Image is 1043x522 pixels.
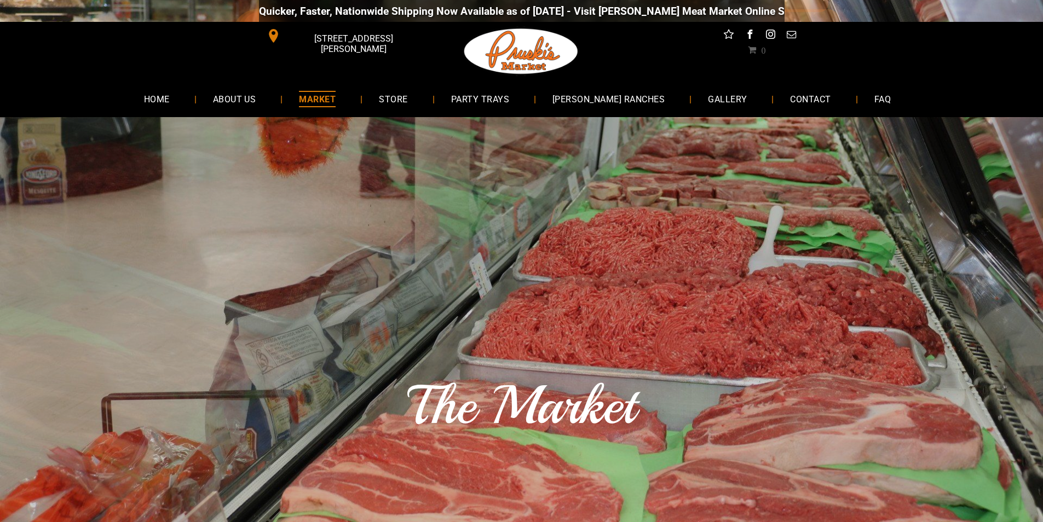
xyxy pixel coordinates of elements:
span: The Market [407,372,636,439]
a: GALLERY [692,84,763,113]
a: facebook [742,27,757,44]
a: FAQ [858,84,907,113]
a: MARKET [283,84,352,113]
a: [PERSON_NAME] RANCHES [536,84,681,113]
img: Pruski-s+Market+HQ+Logo2-1920w.png [462,22,580,81]
a: PARTY TRAYS [435,84,526,113]
a: email [784,27,798,44]
span: 0 [761,45,765,54]
a: ABOUT US [197,84,273,113]
a: HOME [128,84,186,113]
a: Social network [722,27,736,44]
a: CONTACT [774,84,847,113]
span: [STREET_ADDRESS][PERSON_NAME] [283,28,424,60]
a: instagram [763,27,777,44]
a: STORE [362,84,424,113]
a: [STREET_ADDRESS][PERSON_NAME] [259,27,427,44]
